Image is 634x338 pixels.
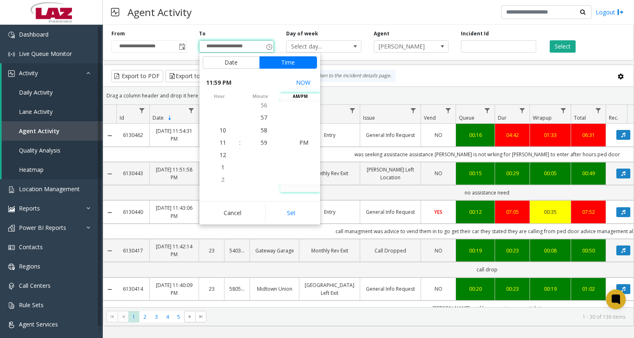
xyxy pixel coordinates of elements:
span: 56 [261,101,267,109]
a: 00:05 [535,169,566,177]
div: 00:23 [500,285,525,293]
button: Set [265,204,317,222]
a: [DATE] 11:40:09 PM [155,281,194,297]
span: 11 [220,139,226,146]
a: Call Dropped [365,247,416,255]
span: Page 1 [128,311,139,322]
a: 6130443 [121,169,144,177]
div: 01:02 [576,285,601,293]
a: 00:49 [576,169,601,177]
a: [DATE] 11:51:58 PM [155,166,194,181]
a: Issue Filter Menu [408,105,419,116]
img: pageIcon [111,2,119,22]
span: 1 [221,163,224,171]
span: NO [435,285,442,292]
a: 23 [204,285,219,293]
a: NO [426,285,451,293]
span: Daily Activity [19,88,53,96]
span: Go to the next page [184,311,195,322]
div: Data table [103,105,634,307]
div: 00:23 [500,247,525,255]
a: YES [426,208,451,216]
span: 11:59 PM [206,77,231,88]
span: Go to the next page [187,313,193,320]
a: 01:33 [535,131,566,139]
span: Vend [424,114,436,121]
span: Heatmap [19,166,44,174]
span: Date [153,114,164,121]
a: 07:52 [576,208,601,216]
a: Lane Filter Menu [347,105,358,116]
span: 58 [261,126,267,134]
span: hour [199,93,239,100]
a: Lane Activity [2,102,103,121]
span: Page 2 [139,311,150,322]
button: Time tab [259,56,317,69]
a: 00:12 [461,208,490,216]
button: Date tab [203,56,260,69]
label: From [111,30,125,37]
a: Vend Filter Menu [443,105,454,116]
img: 'icon' [8,322,15,328]
button: Export to Excel [165,70,219,82]
a: Wrapup Filter Menu [558,105,569,116]
span: [PERSON_NAME] [374,41,433,52]
span: Toggle popup [264,41,273,52]
span: Dur [498,114,507,121]
div: 06:31 [576,131,601,139]
span: Agent Activity [19,127,60,135]
a: 23 [204,247,219,255]
span: Queue [459,114,474,121]
label: Incident Id [461,30,489,37]
a: [DATE] 11:54:31 PM [155,127,194,143]
div: 00:19 [461,247,490,255]
span: Contacts [19,243,43,251]
a: [PERSON_NAME] Left Location [365,166,416,181]
a: [DATE] 11:43:06 PM [155,204,194,220]
a: Midtown Union [255,285,294,293]
span: NO [435,132,442,139]
button: Select [550,40,576,53]
span: Quality Analysis [19,146,60,154]
span: Regions [19,262,40,270]
span: Call Centers [19,282,51,289]
img: logout [617,8,624,16]
a: 00:16 [461,131,490,139]
label: To [199,30,206,37]
a: [DATE] 11:42:14 PM [155,243,194,258]
a: 00:15 [461,169,490,177]
a: [GEOGRAPHIC_DATA] Left Exit [304,281,355,297]
kendo-pager-info: 1 - 30 of 136 items [211,313,625,320]
a: 07:05 [500,208,525,216]
a: 00:20 [461,285,490,293]
a: 580528 [229,285,245,293]
a: 00:35 [535,208,566,216]
span: Activity [19,69,38,77]
span: PM [299,139,308,146]
span: Toggle popup [177,41,186,52]
a: 6130414 [121,285,144,293]
span: NO [435,170,442,177]
a: Heatmap [2,160,103,179]
img: 'icon' [8,32,15,38]
img: 'icon' [8,244,15,251]
button: Cancel [203,204,263,222]
a: Activity [2,63,103,83]
span: 59 [261,139,267,146]
span: NO [435,247,442,254]
span: Select day... [287,41,346,52]
a: Agent Activity [2,121,103,141]
span: Wrapup [533,114,552,121]
span: Rule Sets [19,301,44,309]
span: Lane Activity [19,108,53,116]
span: 10 [220,126,226,134]
a: Collapse Details [103,171,116,177]
a: 540377 [229,247,245,255]
a: 6130417 [121,247,144,255]
div: 00:29 [500,169,525,177]
span: minute [241,93,280,100]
